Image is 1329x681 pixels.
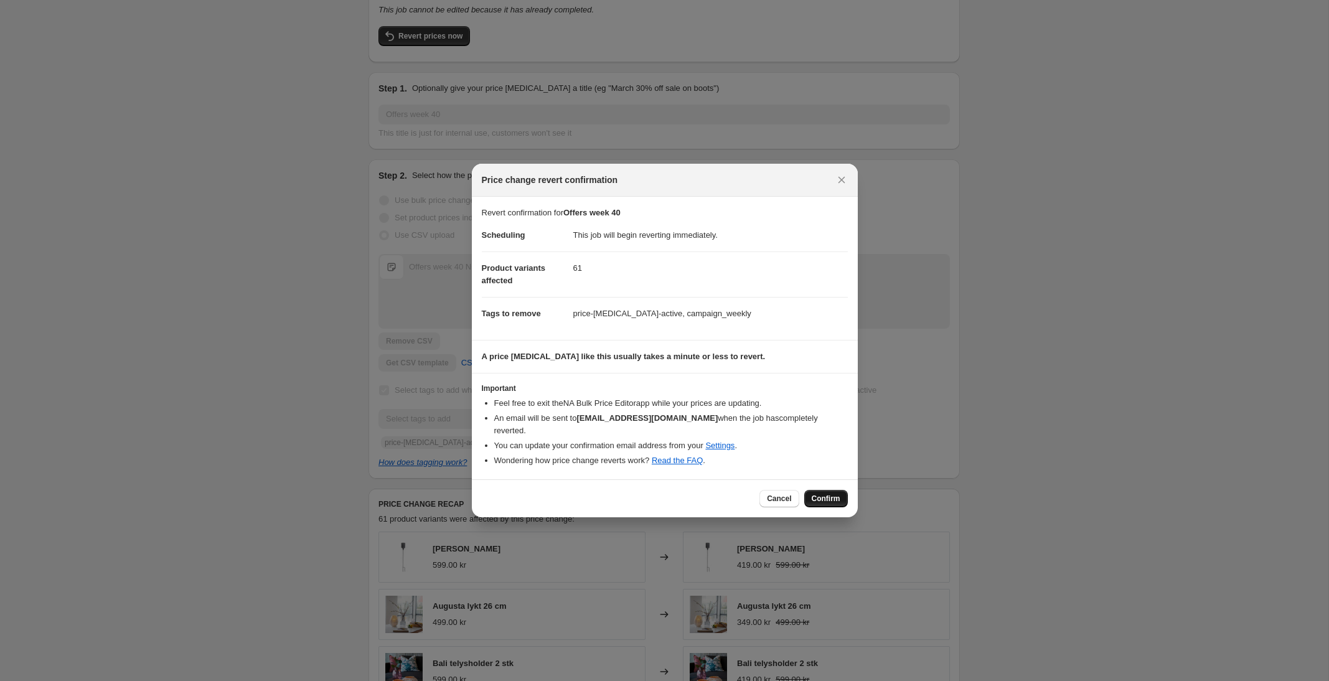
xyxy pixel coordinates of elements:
[482,309,541,318] span: Tags to remove
[482,263,546,285] span: Product variants affected
[576,413,718,423] b: [EMAIL_ADDRESS][DOMAIN_NAME]
[767,494,791,504] span: Cancel
[759,490,799,507] button: Cancel
[482,383,848,393] h3: Important
[494,397,848,410] li: Feel free to exit the NA Bulk Price Editor app while your prices are updating.
[482,174,618,186] span: Price change revert confirmation
[573,297,848,330] dd: price-[MEDICAL_DATA]-active, campaign_weekly
[573,251,848,284] dd: 61
[705,441,735,450] a: Settings
[804,490,848,507] button: Confirm
[494,439,848,452] li: You can update your confirmation email address from your .
[482,207,848,219] p: Revert confirmation for
[652,456,703,465] a: Read the FAQ
[494,412,848,437] li: An email will be sent to when the job has completely reverted .
[833,171,850,189] button: Close
[563,208,621,217] b: Offers week 40
[494,454,848,467] li: Wondering how price change reverts work? .
[573,219,848,251] dd: This job will begin reverting immediately.
[482,352,766,361] b: A price [MEDICAL_DATA] like this usually takes a minute or less to revert.
[482,230,525,240] span: Scheduling
[812,494,840,504] span: Confirm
